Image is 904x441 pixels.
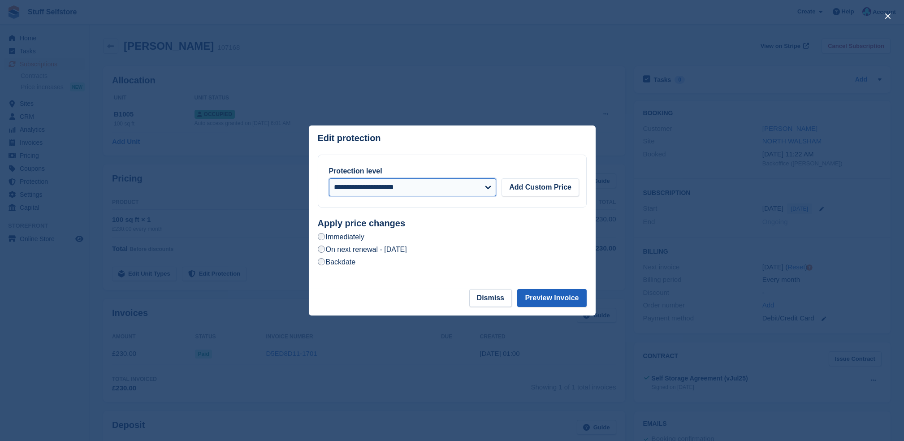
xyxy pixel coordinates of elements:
[318,257,356,267] label: Backdate
[318,258,325,265] input: Backdate
[502,178,579,196] button: Add Custom Price
[517,289,586,307] button: Preview Invoice
[329,167,382,175] label: Protection level
[469,289,512,307] button: Dismiss
[318,218,406,228] strong: Apply price changes
[318,245,407,254] label: On next renewal - [DATE]
[318,133,381,143] p: Edit protection
[881,9,895,23] button: close
[318,246,325,253] input: On next renewal - [DATE]
[318,233,325,240] input: Immediately
[318,232,364,242] label: Immediately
